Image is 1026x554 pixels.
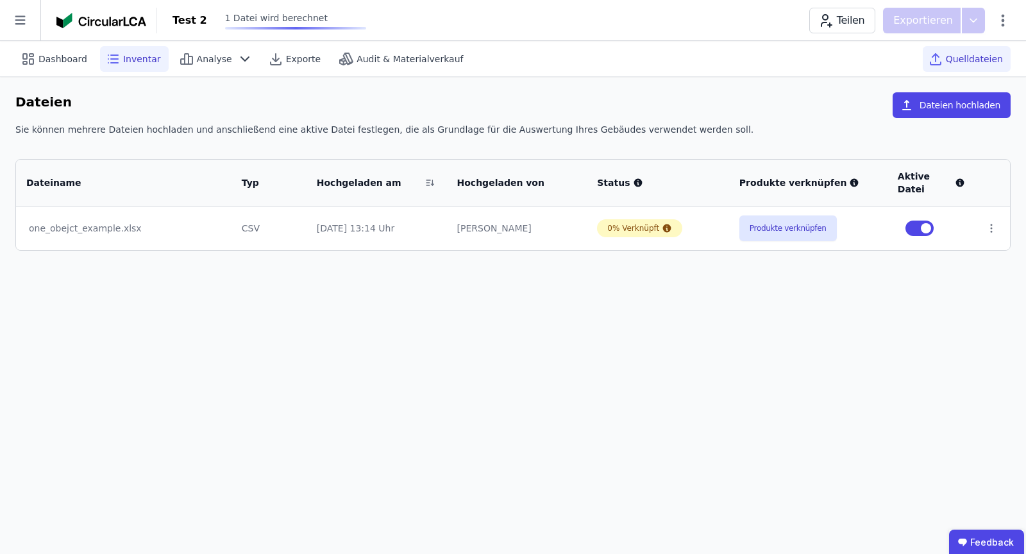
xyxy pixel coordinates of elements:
p: Exportieren [893,13,955,28]
span: Quelldateien [946,53,1003,65]
span: Analyse [197,53,232,65]
div: Hochgeladen am [317,176,421,189]
button: Produkte verknüpfen [739,215,837,241]
span: 1 Datei wird berechnet [225,13,328,23]
div: [PERSON_NAME] [457,222,577,235]
button: Teilen [809,8,875,33]
div: Sie können mehrere Dateien hochladen und anschließend eine aktive Datei festlegen, die als Grundl... [15,123,1011,146]
span: Exporte [286,53,321,65]
h6: Dateien [15,92,72,113]
div: CSV [242,222,296,235]
div: Produkte verknüpfen [739,176,877,189]
span: Inventar [123,53,161,65]
div: Aktive Datei [898,170,965,196]
button: Dateien hochladen [893,92,1011,118]
span: Dashboard [38,53,87,65]
div: Dateiname [26,176,205,189]
img: Concular [56,13,146,28]
div: Status [597,176,719,189]
div: Hochgeladen von [457,176,561,189]
div: one_obejct_example.xlsx [29,222,219,235]
div: [DATE] 13:14 Uhr [317,222,437,235]
div: 0% Verknüpft [607,223,659,233]
div: Test 2 [172,13,207,28]
span: Audit & Materialverkauf [357,53,463,65]
div: Typ [242,176,281,189]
